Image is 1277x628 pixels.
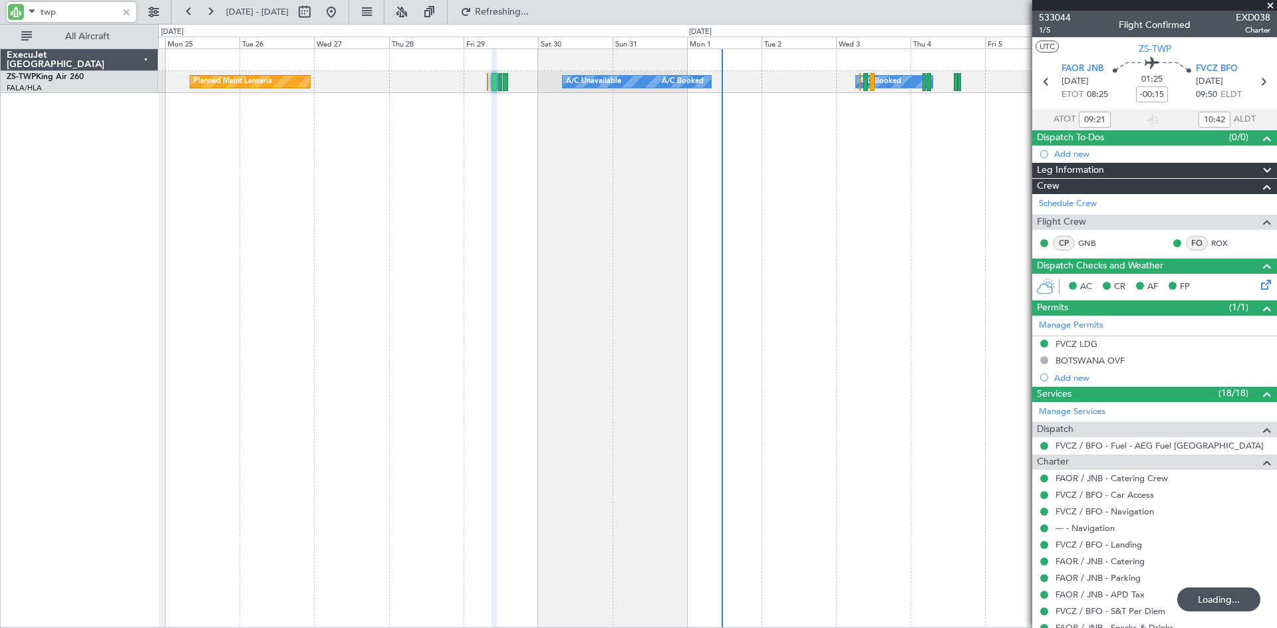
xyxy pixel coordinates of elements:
[389,37,464,49] div: Thu 28
[239,37,314,49] div: Tue 26
[689,27,712,38] div: [DATE]
[165,37,239,49] div: Mon 25
[1180,280,1190,294] span: FP
[1234,113,1256,126] span: ALDT
[1039,197,1097,211] a: Schedule Crew
[1037,130,1104,146] span: Dispatch To-Dos
[464,37,538,49] div: Fri 29
[474,7,530,17] span: Refreshing...
[859,72,901,92] div: A/C Booked
[1056,539,1142,550] a: FVCZ / BFO - Landing
[1211,237,1241,249] a: ROX
[985,37,1060,49] div: Fri 5
[1039,25,1071,36] span: 1/5
[762,37,836,49] div: Tue 2
[7,73,84,81] a: ZS-TWPKing Air 260
[1177,587,1260,611] div: Loading...
[194,72,272,92] div: Planned Maint Lanseria
[1056,472,1168,484] a: FAOR / JNB - Catering Crew
[7,83,42,93] a: FALA/HLA
[1119,18,1191,32] div: Flight Confirmed
[1229,130,1248,144] span: (0/0)
[1056,355,1125,366] div: BOTSWANA OVF
[1087,88,1108,102] span: 08:25
[1037,163,1104,178] span: Leg Information
[15,26,144,47] button: All Aircraft
[1037,455,1069,470] span: Charter
[1218,386,1248,400] span: (18/18)
[161,27,184,38] div: [DATE]
[454,1,534,23] button: Refreshing...
[1053,236,1075,251] div: CP
[1056,572,1141,583] a: FAOR / JNB - Parking
[1056,522,1115,534] a: --- - Navigation
[1080,280,1092,294] span: AC
[1056,589,1145,600] a: FAOR / JNB - APD Tax
[1056,506,1154,517] a: FVCZ / BFO - Navigation
[1062,88,1083,102] span: ETOT
[1039,11,1071,25] span: 533044
[836,37,911,49] div: Wed 3
[1236,25,1270,36] span: Charter
[1220,88,1242,102] span: ELDT
[1186,236,1208,251] div: FO
[1196,75,1223,88] span: [DATE]
[1056,605,1165,617] a: FVCZ / BFO - S&T Per Diem
[662,72,704,92] div: A/C Booked
[1054,113,1075,126] span: ATOT
[1141,73,1163,86] span: 01:25
[1037,387,1071,402] span: Services
[1062,62,1103,76] span: FAOR JNB
[538,37,613,49] div: Sat 30
[1196,62,1238,76] span: FVCZ BFO
[1037,179,1060,194] span: Crew
[1236,11,1270,25] span: EXD038
[1039,319,1103,332] a: Manage Permits
[566,72,621,92] div: A/C Unavailable
[1056,338,1097,350] div: FVCZ LDG
[613,37,687,49] div: Sun 31
[1114,280,1125,294] span: CR
[1054,148,1270,159] div: Add new
[1199,112,1230,128] input: --:--
[1078,237,1108,249] a: GNB
[1056,489,1154,500] a: FVCZ / BFO - Car Access
[1062,75,1089,88] span: [DATE]
[35,32,140,41] span: All Aircraft
[911,37,985,49] div: Thu 4
[1056,440,1264,451] a: FVCZ / BFO - Fuel - AEG Fuel [GEOGRAPHIC_DATA]
[1036,41,1059,52] button: UTC
[1229,300,1248,314] span: (1/1)
[1037,259,1163,274] span: Dispatch Checks and Weather
[1147,280,1158,294] span: AF
[1056,556,1145,567] a: FAOR / JNB - Catering
[314,37,388,49] div: Wed 27
[1039,405,1105,419] a: Manage Services
[7,73,36,81] span: ZS-TWP
[1139,42,1171,56] span: ZS-TWP
[1054,372,1270,383] div: Add new
[1079,112,1111,128] input: --:--
[41,2,117,22] input: A/C (Reg. or Type)
[1196,88,1217,102] span: 09:50
[1037,422,1073,437] span: Dispatch
[1037,215,1086,230] span: Flight Crew
[687,37,762,49] div: Mon 1
[226,6,289,18] span: [DATE] - [DATE]
[1037,300,1068,316] span: Permits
